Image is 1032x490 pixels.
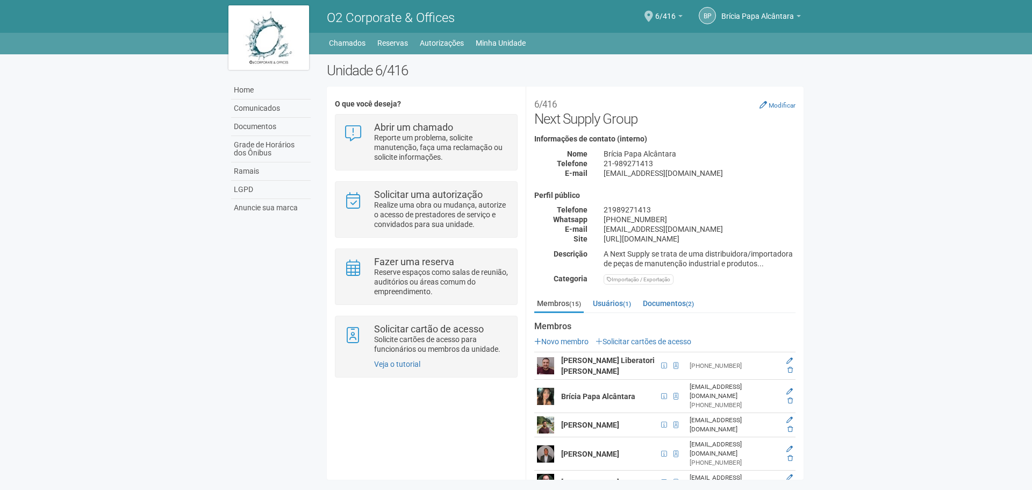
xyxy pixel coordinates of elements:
strong: Whatsapp [553,215,587,224]
strong: [PERSON_NAME] [561,421,619,429]
div: [EMAIL_ADDRESS][DOMAIN_NAME] [596,168,804,178]
div: [PHONE_NUMBER] [690,458,778,467]
p: Reporte um problema, solicite manutenção, faça uma reclamação ou solicite informações. [374,133,509,162]
strong: Abrir um chamado [374,122,453,133]
strong: Solicitar uma autorização [374,189,483,200]
a: Modificar [759,101,795,109]
a: Comunicados [231,100,311,118]
div: [EMAIL_ADDRESS][DOMAIN_NAME] [690,440,778,458]
a: Editar membro [786,474,793,481]
div: Brícia Papa Alcântara [596,149,804,159]
div: [EMAIL_ADDRESS][DOMAIN_NAME] [690,416,778,434]
a: Excluir membro [787,455,793,462]
a: Solicitar cartões de acesso [596,337,691,346]
img: user.png [537,445,554,463]
div: [URL][DOMAIN_NAME] [596,234,804,244]
a: Minha Unidade [476,35,526,51]
strong: Solicitar cartão de acesso [374,323,484,335]
a: Solicitar uma autorização Realize uma obra ou mudança, autorize o acesso de prestadores de serviç... [343,190,508,229]
strong: E-mail [565,225,587,233]
a: Editar membro [786,388,793,395]
a: LGPD [231,181,311,199]
strong: Membros [534,322,795,331]
a: Chamados [329,35,365,51]
a: Editar membro [786,416,793,424]
div: A Next Supply se trata de uma distribuidora/importadora de peças de manutenção industrial e produ... [596,249,804,268]
p: Reserve espaços como salas de reunião, auditórios ou áreas comum do empreendimento. [374,267,509,296]
small: (2) [686,300,694,308]
div: [EMAIL_ADDRESS][DOMAIN_NAME] [596,224,804,234]
a: Solicitar cartão de acesso Solicite cartões de acesso para funcionários ou membros da unidade. [343,324,508,354]
a: Documentos [231,118,311,136]
a: Editar membro [786,445,793,453]
strong: Brícia Papa Alcântara [561,392,635,401]
small: (15) [569,300,581,308]
small: (1) [623,300,631,308]
h2: Unidade 6/416 [327,62,804,79]
strong: Site [574,235,587,243]
a: Fazer uma reserva Reserve espaços como salas de reunião, auditórios ou áreas comum do empreendime... [343,257,508,296]
div: Importação / Exportação [604,274,673,285]
span: Brícia Papa Alcântara [721,2,794,20]
a: Excluir membro [787,425,793,433]
strong: [PERSON_NAME] [561,478,619,487]
div: [PHONE_NUMBER] [690,361,778,371]
img: user.png [537,416,554,434]
a: BP [699,7,716,24]
a: Membros(15) [534,295,584,313]
a: Usuários(1) [590,295,634,311]
h2: Next Supply Group [534,95,795,127]
a: Excluir membro [787,397,793,404]
small: 6/416 [534,99,557,110]
a: Autorizações [420,35,464,51]
div: [EMAIL_ADDRESS][DOMAIN_NAME] [690,382,778,401]
strong: Telefone [557,205,587,214]
a: Reservas [377,35,408,51]
span: 6/416 [655,2,676,20]
a: Veja o tutorial [374,360,420,368]
div: 21989271413 [596,205,804,215]
a: Ramais [231,162,311,181]
p: Solicite cartões de acesso para funcionários ou membros da unidade. [374,335,509,354]
div: [PHONE_NUMBER] [596,215,804,224]
a: Anuncie sua marca [231,199,311,217]
small: Modificar [769,102,795,109]
div: [PHONE_NUMBER] [690,401,778,410]
strong: [PERSON_NAME] Liberatori [PERSON_NAME] [561,356,655,375]
a: 6/416 [655,13,683,22]
a: Editar membro [786,357,793,365]
strong: Categoria [554,274,587,283]
strong: Telefone [557,159,587,168]
strong: Fazer uma reserva [374,256,454,267]
a: Abrir um chamado Reporte um problema, solicite manutenção, faça uma reclamação ou solicite inform... [343,123,508,162]
strong: [PERSON_NAME] [561,450,619,458]
a: Home [231,81,311,100]
img: user.png [537,357,554,374]
h4: O que você deseja? [335,100,517,108]
img: user.png [537,388,554,405]
img: logo.jpg [228,5,309,70]
strong: Nome [567,150,587,158]
strong: E-mail [565,169,587,177]
span: O2 Corporate & Offices [327,10,455,25]
h4: Perfil público [534,191,795,200]
a: Novo membro [534,337,589,346]
strong: Descrição [554,250,587,258]
p: Realize uma obra ou mudança, autorize o acesso de prestadores de serviço e convidados para sua un... [374,200,509,229]
a: Grade de Horários dos Ônibus [231,136,311,162]
a: Documentos(2) [640,295,697,311]
a: Brícia Papa Alcântara [721,13,801,22]
div: 21-989271413 [596,159,804,168]
a: Excluir membro [787,366,793,374]
h4: Informações de contato (interno) [534,135,795,143]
